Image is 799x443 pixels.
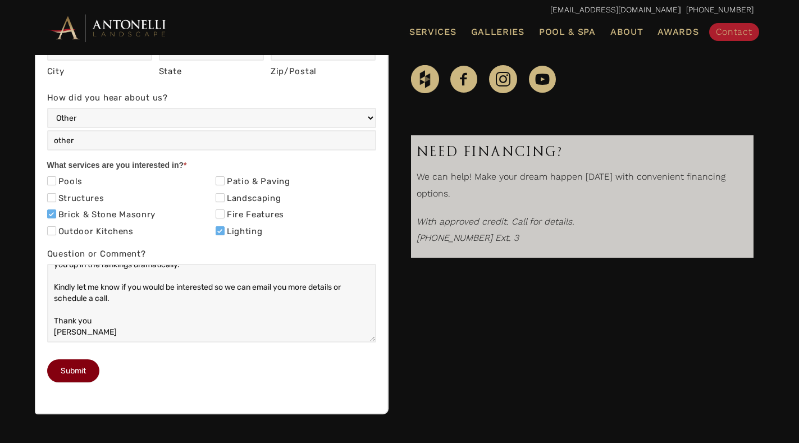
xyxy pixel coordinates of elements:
a: Galleries [467,25,529,39]
div: City [47,64,153,80]
a: [EMAIL_ADDRESS][DOMAIN_NAME] [550,5,680,14]
button: Submit [47,359,99,382]
input: Outdoor Kitchens [47,226,56,235]
span: Pool & Spa [539,26,596,37]
label: Outdoor Kitchens [47,226,134,238]
input: Fire Features [216,209,225,218]
label: How did you hear about us? [47,90,376,108]
a: Services [405,25,461,39]
div: State [159,64,264,80]
img: Antonelli Horizontal Logo [46,12,170,43]
h3: Need Financing? [417,141,748,163]
a: Pool & Spa [535,25,600,39]
a: Contact [709,23,759,41]
label: Lighting [216,226,263,238]
input: Lighting [216,226,225,235]
img: Houzz [411,65,439,93]
a: About [606,25,648,39]
input: Patio & Paving [216,176,225,185]
div: What services are you interested in? [47,158,376,175]
input: Structures [47,193,56,202]
input: Brick & Stone Masonry [47,209,56,218]
label: Fire Features [216,209,284,221]
i: With approved credit. Call for details. [417,216,574,227]
label: Patio & Paving [216,176,290,188]
input: Pools [47,176,56,185]
label: Question or Comment? [47,246,376,264]
input: Landscaping [216,193,225,202]
span: Galleries [471,26,524,37]
label: Pools [47,176,83,188]
p: We can help! Make your dream happen [DATE] with convenient financing options. [417,168,748,207]
span: About [610,28,643,36]
label: Landscaping [216,193,281,204]
div: Zip/Postal [271,64,376,80]
label: Structures [47,193,104,204]
span: Awards [658,26,698,37]
label: Brick & Stone Masonry [47,209,156,221]
em: [PHONE_NUMBER] Ext. 3 [417,232,519,243]
span: Contact [716,26,752,37]
p: | [PHONE_NUMBER] [46,3,754,17]
a: Awards [653,25,703,39]
span: Services [409,28,456,36]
